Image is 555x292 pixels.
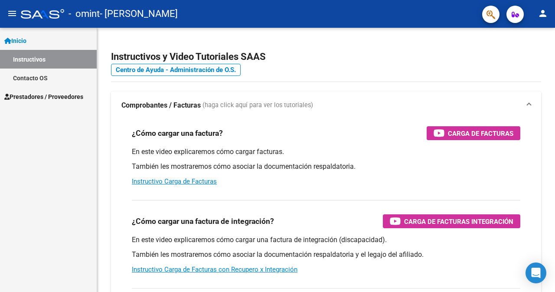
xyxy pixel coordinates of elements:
mat-icon: menu [7,8,17,19]
p: También les mostraremos cómo asociar la documentación respaldatoria. [132,162,520,171]
span: (haga click aquí para ver los tutoriales) [202,101,313,110]
p: También les mostraremos cómo asociar la documentación respaldatoria y el legajo del afiliado. [132,250,520,259]
button: Carga de Facturas Integración [383,214,520,228]
a: Instructivo Carga de Facturas [132,177,217,185]
span: Carga de Facturas Integración [404,216,513,227]
span: Inicio [4,36,26,46]
span: Carga de Facturas [448,128,513,139]
h2: Instructivos y Video Tutoriales SAAS [111,49,541,65]
h3: ¿Cómo cargar una factura? [132,127,223,139]
span: - [PERSON_NAME] [100,4,178,23]
mat-expansion-panel-header: Comprobantes / Facturas (haga click aquí para ver los tutoriales) [111,92,541,119]
h3: ¿Cómo cargar una factura de integración? [132,215,274,227]
button: Carga de Facturas [427,126,520,140]
span: - omint [69,4,100,23]
p: En este video explicaremos cómo cargar facturas. [132,147,520,157]
p: En este video explicaremos cómo cargar una factura de integración (discapacidad). [132,235,520,245]
strong: Comprobantes / Facturas [121,101,201,110]
a: Instructivo Carga de Facturas con Recupero x Integración [132,266,297,273]
div: Open Intercom Messenger [526,262,546,283]
span: Prestadores / Proveedores [4,92,83,102]
mat-icon: person [538,8,548,19]
a: Centro de Ayuda - Administración de O.S. [111,64,241,76]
